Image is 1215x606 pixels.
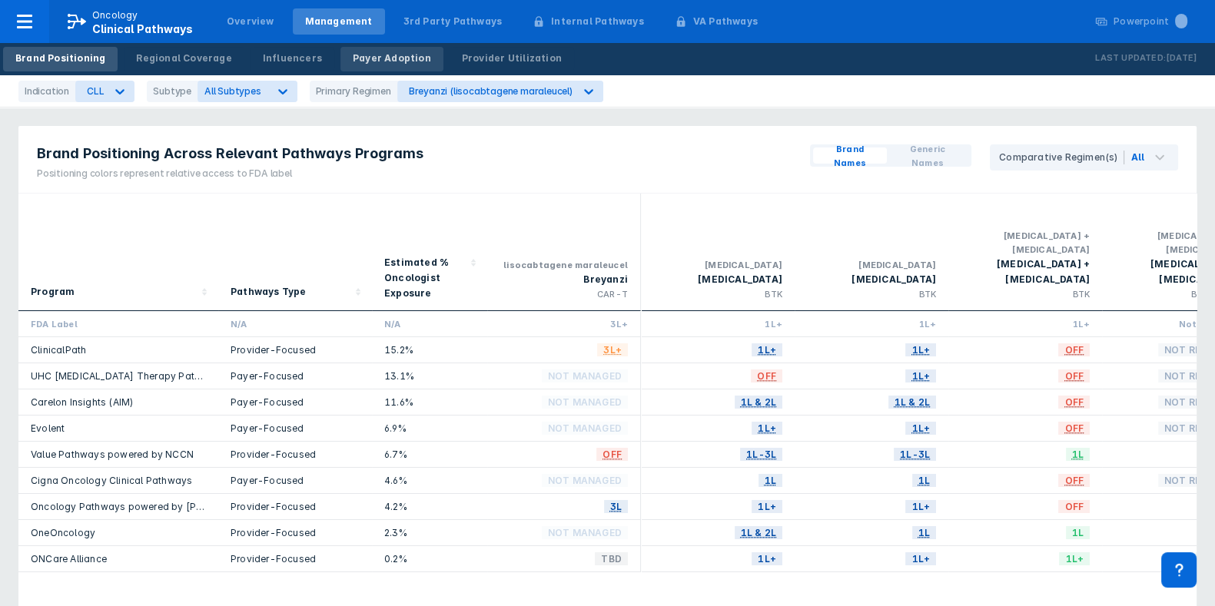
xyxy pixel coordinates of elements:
span: Generic Names [893,142,962,170]
span: 1L-3L [894,445,936,463]
span: 1L [759,472,782,489]
div: Provider-Focused [231,500,360,513]
div: Payer-Focused [231,474,360,487]
a: Oncology Pathways powered by [PERSON_NAME] [31,501,264,512]
span: 1L+ [752,419,782,437]
span: Not Managed [542,393,628,411]
div: 13.1% [384,369,475,382]
div: 1L+ [653,317,782,330]
div: 1L+ [961,317,1090,330]
span: OFF [1058,341,1090,359]
div: Provider-Focused [231,552,360,565]
span: 1L-3L [740,445,782,463]
a: Payer Adoption [340,47,443,71]
div: Influencers [263,51,322,65]
span: Clinical Pathways [92,22,193,35]
div: Provider Utilization [462,51,562,65]
a: Overview [214,8,287,35]
a: Management [293,8,385,35]
div: Overview [227,15,274,28]
div: 4.2% [384,500,475,513]
div: BTK [961,287,1090,301]
a: Regional Coverage [124,47,244,71]
div: Breyanzi [500,272,628,287]
div: Estimated % Oncologist Exposure [384,255,466,301]
div: Sort [218,194,372,311]
div: Payer-Focused [231,369,360,382]
span: 1L+ [752,550,782,568]
div: BTK [653,287,782,301]
div: 0.2% [384,552,475,565]
div: Provider-Focused [231,526,360,539]
span: Not Managed [542,367,628,385]
p: Oncology [92,8,138,22]
span: 1L & 2L [735,393,782,411]
a: 3rd Party Pathways [391,8,515,35]
span: 1L+ [752,341,782,359]
span: Not Managed [542,524,628,541]
div: Sort [372,194,487,311]
div: 1L+ [807,317,936,330]
div: 15.2% [384,343,475,356]
div: Sort [18,194,218,311]
div: N/A [231,317,360,330]
div: 3rd Party Pathways [403,15,503,28]
div: Contact Support [1161,552,1197,588]
span: All Subtypes [204,85,261,97]
span: Brand Names [819,142,881,170]
div: lisocabtagene maraleucel [500,258,628,272]
div: [MEDICAL_DATA] [653,258,782,272]
div: [MEDICAL_DATA] [807,258,936,272]
span: 1L+ [905,419,936,437]
span: 1L [912,472,936,489]
div: Pathways Type [231,284,307,300]
a: UHC [MEDICAL_DATA] Therapy Pathways [31,370,225,382]
span: Not Managed [542,472,628,489]
span: 1L [1066,445,1090,463]
span: OFF [1058,472,1090,489]
a: Evolent [31,422,65,434]
div: 2.3% [384,526,475,539]
span: 1L+ [1059,550,1090,568]
div: Provider-Focused [231,343,360,356]
div: CAR-T [500,287,628,301]
span: 1L & 2L [735,524,782,541]
a: OneOncology [31,527,95,538]
span: OFF [596,445,628,463]
div: Primary Regimen [310,81,397,102]
div: Management [305,15,373,28]
span: 1L+ [905,367,936,385]
div: 3L+ [500,317,628,330]
span: 1L+ [905,341,936,359]
button: Brand Names [813,147,887,164]
div: Provider-Focused [231,448,360,461]
div: [MEDICAL_DATA] [653,272,782,287]
div: 6.7% [384,448,475,461]
span: 1L+ [752,498,782,515]
span: 1L+ [905,498,936,515]
span: 3L+ [597,341,628,359]
div: Brand Positioning [15,51,105,65]
div: VA Pathways [693,15,758,28]
span: 1L [1066,524,1090,541]
div: Subtype [147,81,198,102]
div: 11.6% [384,396,475,409]
span: Brand Positioning Across Relevant Pathways Programs [37,144,423,163]
div: All [1130,151,1144,164]
div: N/A [384,317,475,330]
div: Breyanzi (lisocabtagene maraleucel) [409,85,573,97]
span: 1L [912,524,936,541]
p: Last Updated: [1095,51,1166,66]
span: 1L+ [905,550,936,568]
span: OFF [1058,367,1090,385]
div: Payer Adoption [353,51,431,65]
div: FDA Label [31,317,206,330]
div: BTK [807,287,936,301]
span: OFF [1058,419,1090,437]
a: Value Pathways powered by NCCN [31,449,194,460]
a: Brand Positioning [3,47,118,71]
div: Indication [18,81,75,102]
div: 4.6% [384,474,475,487]
div: Positioning colors represent relative access to FDA label [37,167,423,180]
div: Comparative Regimen(s) [999,151,1124,164]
